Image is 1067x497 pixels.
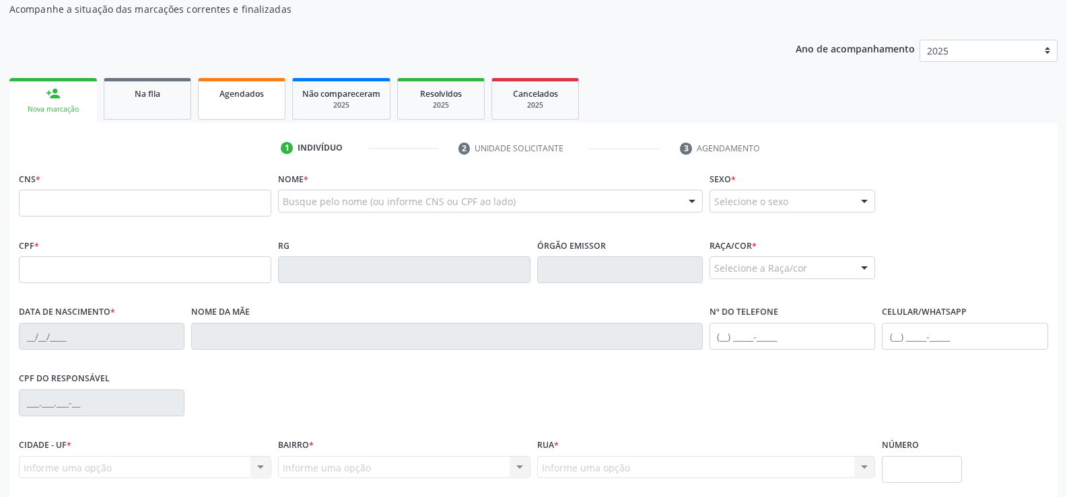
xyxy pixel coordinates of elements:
[302,88,380,100] span: Não compareceram
[191,302,250,323] label: Nome da mãe
[796,40,915,56] p: Ano de acompanhamento
[502,100,569,110] div: 2025
[19,435,71,456] label: Cidade - UF
[710,235,757,256] label: Raça/cor
[420,88,462,100] span: Resolvidos
[710,323,875,350] input: (__) _____-_____
[281,142,293,154] div: 1
[19,169,40,190] label: CNS
[407,100,475,110] div: 2025
[302,100,380,110] div: 2025
[9,2,743,16] p: Acompanhe a situação das marcações correntes e finalizadas
[19,302,115,323] label: Data de nascimento
[714,194,788,208] span: Selecione o sexo
[135,88,160,100] span: Na fila
[278,169,308,190] label: Nome
[19,323,184,350] input: __/__/____
[283,194,516,208] span: Busque pelo nome (ou informe CNS ou CPF ao lado)
[19,389,184,416] input: ___.___.___-__
[537,435,559,456] label: Rua
[882,435,919,456] label: Número
[537,235,606,256] label: Órgão emissor
[710,302,778,323] label: Nº do Telefone
[19,235,39,256] label: CPF
[278,235,289,256] label: RG
[278,435,314,456] label: Bairro
[710,169,736,190] label: Sexo
[513,88,558,100] span: Cancelados
[882,302,967,323] label: Celular/WhatsApp
[298,142,343,154] div: Indivíduo
[219,88,264,100] span: Agendados
[46,86,61,101] div: person_add
[882,323,1047,350] input: (__) _____-_____
[19,369,110,389] label: CPF do responsável
[19,104,88,114] div: Nova marcação
[714,261,807,275] span: Selecione a Raça/cor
